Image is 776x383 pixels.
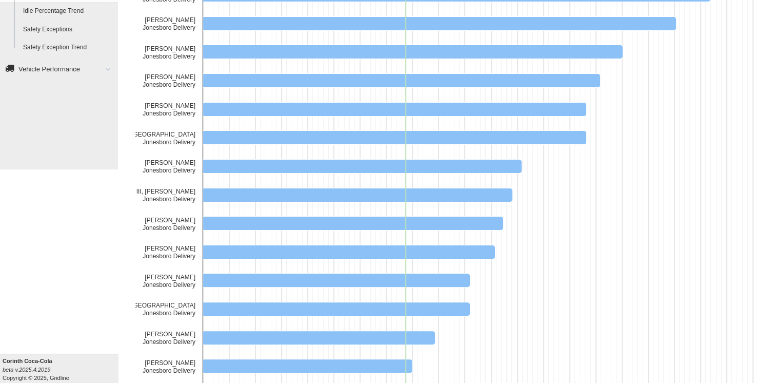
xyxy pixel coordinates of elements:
[203,130,587,144] path: Busby, Keyton Jonesboro Delivery, 29.29. 9/1/2025 - 9/27/2025.
[3,358,52,364] b: Corinth Coca-Cola
[203,188,513,202] path: Gant III, Andrew Jonesboro Delivery, 23.66. 9/1/2025 - 9/27/2025.
[3,367,50,373] i: beta v.2025.4.2019
[77,302,195,317] text: [PERSON_NAME], [GEOGRAPHIC_DATA] Jonesboro Delivery
[203,331,435,344] path: Usery, Dennis Jonesboro Delivery, 17.74. 9/1/2025 - 9/27/2025.
[203,302,470,316] path: Jefferson, Nakylun Jonesboro Delivery, 20.41. 9/1/2025 - 9/27/2025.
[203,73,601,87] path: Johnson, Antavious Jonesboro Delivery, 30.37. 9/1/2025 - 9/27/2025.
[143,45,195,60] text: [PERSON_NAME] Jonesboro Delivery
[18,2,118,21] a: Idle Percentage Trend
[203,16,676,30] path: Brigham, Henry Jonesboro Delivery, 36.18. 9/1/2025 - 9/27/2025.
[143,245,195,260] text: [PERSON_NAME] Jonesboro Delivery
[143,331,195,346] text: [PERSON_NAME] Jonesboro Delivery
[203,216,504,230] path: McKenzie, Cody Jonesboro Delivery, 22.97. 9/1/2025 - 9/27/2025.
[3,357,118,382] div: Copyright © 2025, Gridline
[203,102,587,116] path: Hollis, Donald Jonesboro Delivery, 29.3. 9/1/2025 - 9/27/2025.
[81,131,195,146] text: [PERSON_NAME][GEOGRAPHIC_DATA] Jonesboro Delivery
[143,359,195,374] text: [PERSON_NAME] Jonesboro Delivery
[143,16,195,31] text: [PERSON_NAME] Jonesboro Delivery
[143,102,195,117] text: [PERSON_NAME] Jonesboro Delivery
[203,273,470,287] path: Dealtan, Carlos Jonesboro Delivery, 20.41. 9/1/2025 - 9/27/2025.
[143,274,195,289] text: [PERSON_NAME] Jonesboro Delivery
[143,73,195,88] text: [PERSON_NAME] Jonesboro Delivery
[203,245,495,259] path: Grider, Chris Jonesboro Delivery, 22.33. 9/1/2025 - 9/27/2025.
[18,21,118,39] a: Safety Exceptions
[143,217,195,232] text: [PERSON_NAME] Jonesboro Delivery
[203,45,623,59] path: Vail, Brayden Jonesboro Delivery, 32.1. 9/1/2025 - 9/27/2025.
[143,159,195,174] text: [PERSON_NAME] Jonesboro Delivery
[203,159,522,173] path: Smith, Corey Jonesboro Delivery, 24.38. 9/1/2025 - 9/27/2025.
[203,359,413,373] path: Anderson, Kevin Jonesboro Delivery, 16.03. 9/1/2025 - 9/27/2025.
[18,39,118,57] a: Safety Exception Trend
[84,188,195,203] text: [PERSON_NAME] III, [PERSON_NAME] Jonesboro Delivery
